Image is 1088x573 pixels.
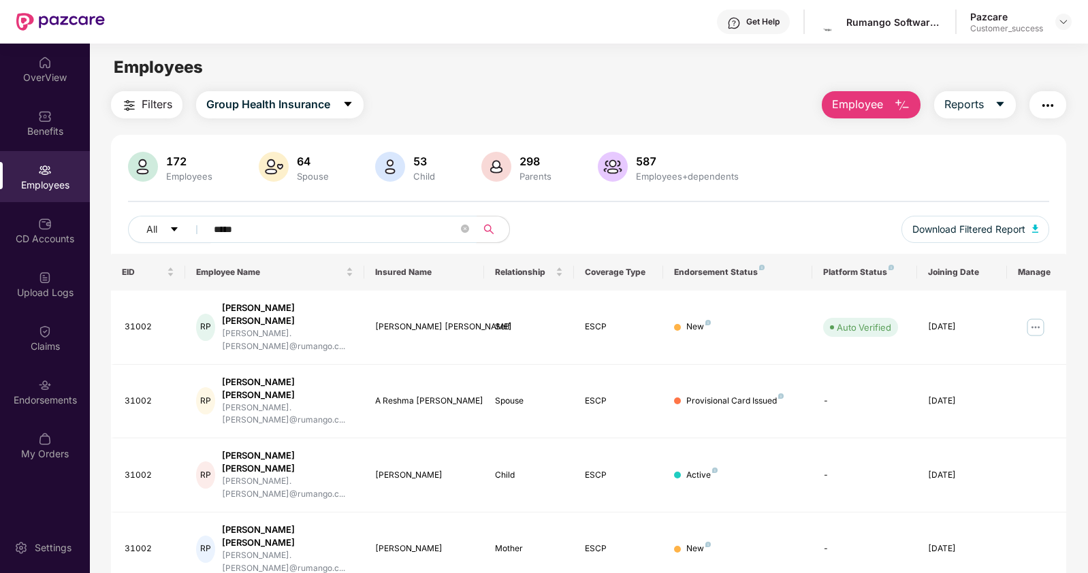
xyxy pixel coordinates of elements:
[928,321,996,333] div: [DATE]
[928,469,996,482] div: [DATE]
[517,171,554,182] div: Parents
[125,469,175,482] div: 31002
[222,449,354,475] div: [PERSON_NAME] [PERSON_NAME]
[111,91,182,118] button: Filters
[812,365,917,439] td: -
[142,96,172,113] span: Filters
[820,12,840,32] img: nehish%20logo.png
[38,271,52,284] img: svg+xml;base64,PHN2ZyBpZD0iVXBsb2FkX0xvZ3MiIGRhdGEtbmFtZT0iVXBsb2FkIExvZ3MiIHhtbG5zPSJodHRwOi8vd3...
[206,96,330,113] span: Group Health Insurance
[259,152,289,182] img: svg+xml;base64,PHN2ZyB4bWxucz0iaHR0cDovL3d3dy53My5vcmcvMjAwMC9zdmciIHhtbG5zOnhsaW5rPSJodHRwOi8vd3...
[495,267,553,278] span: Relationship
[364,254,483,291] th: Insured Name
[163,171,215,182] div: Employees
[128,152,158,182] img: svg+xml;base64,PHN2ZyB4bWxucz0iaHR0cDovL3d3dy53My5vcmcvMjAwMC9zdmciIHhtbG5zOnhsaW5rPSJodHRwOi8vd3...
[778,393,784,399] img: svg+xml;base64,PHN2ZyB4bWxucz0iaHR0cDovL3d3dy53My5vcmcvMjAwMC9zdmciIHdpZHRoPSI4IiBoZWlnaHQ9IjgiIH...
[495,395,563,408] div: Spouse
[495,542,563,555] div: Mother
[38,378,52,392] img: svg+xml;base64,PHN2ZyBpZD0iRW5kb3JzZW1lbnRzIiB4bWxucz0iaHR0cDovL3d3dy53My5vcmcvMjAwMC9zdmciIHdpZH...
[222,402,354,427] div: [PERSON_NAME].[PERSON_NAME]@rumango.c...
[674,267,801,278] div: Endorsement Status
[111,254,186,291] th: EID
[585,542,653,555] div: ESCP
[342,99,353,111] span: caret-down
[481,152,511,182] img: svg+xml;base64,PHN2ZyB4bWxucz0iaHR0cDovL3d3dy53My5vcmcvMjAwMC9zdmciIHhtbG5zOnhsaW5rPSJodHRwOi8vd3...
[1040,97,1056,114] img: svg+xml;base64,PHN2ZyB4bWxucz0iaHR0cDovL3d3dy53My5vcmcvMjAwMC9zdmciIHdpZHRoPSIyNCIgaGVpZ2h0PSIyNC...
[38,217,52,231] img: svg+xml;base64,PHN2ZyBpZD0iQ0RfQWNjb3VudHMiIGRhdGEtbmFtZT0iQ0QgQWNjb3VudHMiIHhtbG5zPSJodHRwOi8vd3...
[585,469,653,482] div: ESCP
[686,542,711,555] div: New
[222,301,354,327] div: [PERSON_NAME] [PERSON_NAME]
[185,254,364,291] th: Employee Name
[222,376,354,402] div: [PERSON_NAME] [PERSON_NAME]
[686,469,718,482] div: Active
[411,154,438,168] div: 53
[917,254,1007,291] th: Joining Date
[705,320,711,325] img: svg+xml;base64,PHN2ZyB4bWxucz0iaHR0cDovL3d3dy53My5vcmcvMjAwMC9zdmciIHdpZHRoPSI4IiBoZWlnaHQ9IjgiIH...
[125,321,175,333] div: 31002
[125,542,175,555] div: 31002
[686,395,784,408] div: Provisional Card Issued
[411,171,438,182] div: Child
[686,321,711,333] div: New
[196,267,343,278] span: Employee Name
[38,163,52,177] img: svg+xml;base64,PHN2ZyBpZD0iRW1wbG95ZWVzIiB4bWxucz0iaHR0cDovL3d3dy53My5vcmcvMjAwMC9zdmciIHdpZHRoPS...
[944,96,984,113] span: Reports
[196,461,214,489] div: RP
[759,265,765,270] img: svg+xml;base64,PHN2ZyB4bWxucz0iaHR0cDovL3d3dy53My5vcmcvMjAwMC9zdmciIHdpZHRoPSI4IiBoZWlnaHQ9IjgiIH...
[196,314,214,341] div: RP
[1025,316,1046,338] img: manageButton
[122,267,165,278] span: EID
[585,321,653,333] div: ESCP
[889,265,894,270] img: svg+xml;base64,PHN2ZyB4bWxucz0iaHR0cDovL3d3dy53My5vcmcvMjAwMC9zdmciIHdpZHRoPSI4IiBoZWlnaHQ9IjgiIH...
[484,254,574,291] th: Relationship
[38,325,52,338] img: svg+xml;base64,PHN2ZyBpZD0iQ2xhaW0iIHhtbG5zPSJodHRwOi8vd3d3LnczLm9yZy8yMDAwL3N2ZyIgd2lkdGg9IjIwIi...
[822,91,921,118] button: Employee
[517,154,554,168] div: 298
[375,395,473,408] div: A Reshma [PERSON_NAME]
[928,395,996,408] div: [DATE]
[196,387,214,414] div: RP
[928,542,996,555] div: [DATE]
[1032,225,1039,233] img: svg+xml;base64,PHN2ZyB4bWxucz0iaHR0cDovL3d3dy53My5vcmcvMjAwMC9zdmciIHhtbG5zOnhsaW5rPSJodHRwOi8vd3...
[163,154,215,168] div: 172
[894,97,910,114] img: svg+xml;base64,PHN2ZyB4bWxucz0iaHR0cDovL3d3dy53My5vcmcvMjAwMC9zdmciIHhtbG5zOnhsaW5rPSJodHRwOi8vd3...
[846,16,942,29] div: Rumango Software And Consulting Services Private Limited
[585,395,653,408] div: ESCP
[574,254,664,291] th: Coverage Type
[812,438,917,512] td: -
[294,154,332,168] div: 64
[222,475,354,501] div: [PERSON_NAME].[PERSON_NAME]@rumango.c...
[196,536,214,563] div: RP
[1058,16,1069,27] img: svg+xml;base64,PHN2ZyBpZD0iRHJvcGRvd24tMzJ4MzIiIHhtbG5zPSJodHRwOi8vd3d3LnczLm9yZy8yMDAwL3N2ZyIgd2...
[712,468,718,473] img: svg+xml;base64,PHN2ZyB4bWxucz0iaHR0cDovL3d3dy53My5vcmcvMjAwMC9zdmciIHdpZHRoPSI4IiBoZWlnaHQ9IjgiIH...
[1007,254,1067,291] th: Manage
[912,222,1025,237] span: Download Filtered Report
[746,16,780,27] div: Get Help
[196,91,364,118] button: Group Health Insurancecaret-down
[294,171,332,182] div: Spouse
[170,225,179,235] span: caret-down
[495,321,563,333] div: Self
[121,97,138,114] img: svg+xml;base64,PHN2ZyB4bWxucz0iaHR0cDovL3d3dy53My5vcmcvMjAwMC9zdmciIHdpZHRoPSIyNCIgaGVpZ2h0PSIyNC...
[461,225,469,233] span: close-circle
[38,432,52,446] img: svg+xml;base64,PHN2ZyBpZD0iTXlfT3JkZXJzIiBkYXRhLW5hbWU9Ik15IE9yZGVycyIgeG1sbnM9Imh0dHA6Ly93d3cudz...
[375,469,473,482] div: [PERSON_NAME]
[837,321,891,334] div: Auto Verified
[970,10,1043,23] div: Pazcare
[222,327,354,353] div: [PERSON_NAME].[PERSON_NAME]@rumango.c...
[31,541,76,555] div: Settings
[375,152,405,182] img: svg+xml;base64,PHN2ZyB4bWxucz0iaHR0cDovL3d3dy53My5vcmcvMjAwMC9zdmciIHhtbG5zOnhsaW5rPSJodHRwOi8vd3...
[38,56,52,69] img: svg+xml;base64,PHN2ZyBpZD0iSG9tZSIgeG1sbnM9Imh0dHA6Ly93d3cudzMub3JnLzIwMDAvc3ZnIiB3aWR0aD0iMjAiIG...
[128,216,211,243] button: Allcaret-down
[970,23,1043,34] div: Customer_success
[375,542,473,555] div: [PERSON_NAME]
[832,96,883,113] span: Employee
[114,57,203,77] span: Employees
[38,110,52,123] img: svg+xml;base64,PHN2ZyBpZD0iQmVuZWZpdHMiIHhtbG5zPSJodHRwOi8vd3d3LnczLm9yZy8yMDAwL3N2ZyIgd2lkdGg9Ij...
[633,171,741,182] div: Employees+dependents
[934,91,1016,118] button: Reportscaret-down
[14,541,28,555] img: svg+xml;base64,PHN2ZyBpZD0iU2V0dGluZy0yMHgyMCIgeG1sbnM9Imh0dHA6Ly93d3cudzMub3JnLzIwMDAvc3ZnIiB3aW...
[901,216,1050,243] button: Download Filtered Report
[222,523,354,549] div: [PERSON_NAME] [PERSON_NAME]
